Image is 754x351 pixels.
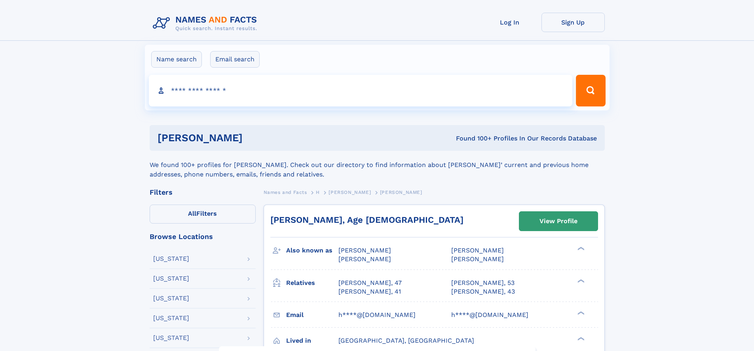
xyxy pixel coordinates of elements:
[541,13,605,32] a: Sign Up
[451,279,515,287] a: [PERSON_NAME], 53
[286,244,338,257] h3: Also known as
[150,189,256,196] div: Filters
[338,255,391,263] span: [PERSON_NAME]
[153,335,189,341] div: [US_STATE]
[316,190,320,195] span: H
[286,276,338,290] h3: Relatives
[329,190,371,195] span: [PERSON_NAME]
[150,233,256,240] div: Browse Locations
[575,278,585,283] div: ❯
[188,210,196,217] span: All
[349,134,597,143] div: Found 100+ Profiles In Our Records Database
[151,51,202,68] label: Name search
[286,308,338,322] h3: Email
[576,75,605,106] button: Search Button
[150,13,264,34] img: Logo Names and Facts
[519,212,598,231] a: View Profile
[150,151,605,179] div: We found 100+ profiles for [PERSON_NAME]. Check out our directory to find information about [PERS...
[575,310,585,315] div: ❯
[158,133,349,143] h1: [PERSON_NAME]
[270,215,463,225] a: [PERSON_NAME], Age [DEMOGRAPHIC_DATA]
[478,13,541,32] a: Log In
[338,337,474,344] span: [GEOGRAPHIC_DATA], [GEOGRAPHIC_DATA]
[210,51,260,68] label: Email search
[338,279,402,287] a: [PERSON_NAME], 47
[539,212,577,230] div: View Profile
[149,75,573,106] input: search input
[316,187,320,197] a: H
[380,190,422,195] span: [PERSON_NAME]
[286,334,338,347] h3: Lived in
[338,287,401,296] a: [PERSON_NAME], 41
[150,205,256,224] label: Filters
[264,187,307,197] a: Names and Facts
[338,247,391,254] span: [PERSON_NAME]
[153,256,189,262] div: [US_STATE]
[451,247,504,254] span: [PERSON_NAME]
[329,187,371,197] a: [PERSON_NAME]
[153,295,189,302] div: [US_STATE]
[575,246,585,251] div: ❯
[575,336,585,341] div: ❯
[451,287,515,296] a: [PERSON_NAME], 43
[451,255,504,263] span: [PERSON_NAME]
[153,275,189,282] div: [US_STATE]
[153,315,189,321] div: [US_STATE]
